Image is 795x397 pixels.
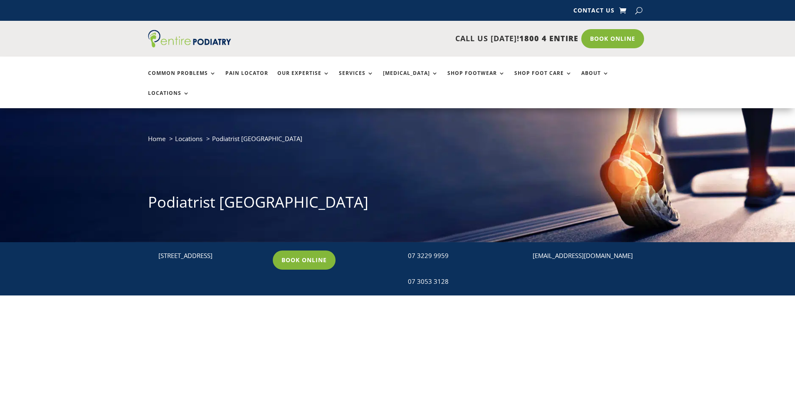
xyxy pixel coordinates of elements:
[148,133,647,150] nav: breadcrumb
[148,134,165,143] a: Home
[339,70,374,88] a: Services
[277,70,330,88] a: Our Expertise
[148,90,190,108] a: Locations
[383,70,438,88] a: [MEDICAL_DATA]
[175,134,202,143] a: Locations
[273,251,336,270] a: Book Online
[447,70,505,88] a: Shop Footwear
[514,70,572,88] a: Shop Foot Care
[533,251,633,260] a: [EMAIL_ADDRESS][DOMAIN_NAME]
[263,33,578,44] p: CALL US [DATE]!
[573,7,615,17] a: Contact Us
[408,251,515,261] div: 07 3229 9959
[158,251,265,261] p: [STREET_ADDRESS]
[581,70,609,88] a: About
[408,276,515,287] div: 07 3053 3128
[148,30,231,47] img: logo (1)
[148,192,647,217] h1: Podiatrist [GEOGRAPHIC_DATA]
[581,29,644,48] a: Book Online
[148,70,216,88] a: Common Problems
[212,134,302,143] span: Podiatrist [GEOGRAPHIC_DATA]
[148,41,231,49] a: Entire Podiatry
[519,33,578,43] span: 1800 4 ENTIRE
[225,70,268,88] a: Pain Locator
